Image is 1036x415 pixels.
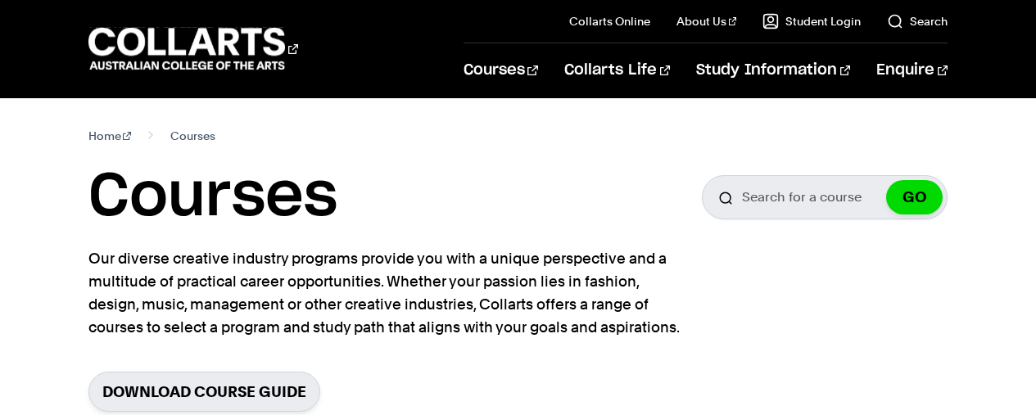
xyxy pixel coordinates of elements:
button: GO [886,180,943,214]
p: Our diverse creative industry programs provide you with a unique perspective and a multitude of p... [88,247,686,339]
h1: Courses [88,160,337,234]
input: Search for a course [702,175,948,219]
a: Download Course Guide [88,372,320,412]
a: Student Login [762,13,861,29]
a: Collarts Online [569,13,650,29]
a: Study Information [696,43,850,97]
a: Courses [464,43,538,97]
span: Courses [170,124,215,147]
a: Collarts Life [564,43,670,97]
a: Home [88,124,132,147]
div: Go to homepage [88,25,298,72]
a: Enquire [876,43,948,97]
a: Search [887,13,948,29]
a: About Us [676,13,737,29]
